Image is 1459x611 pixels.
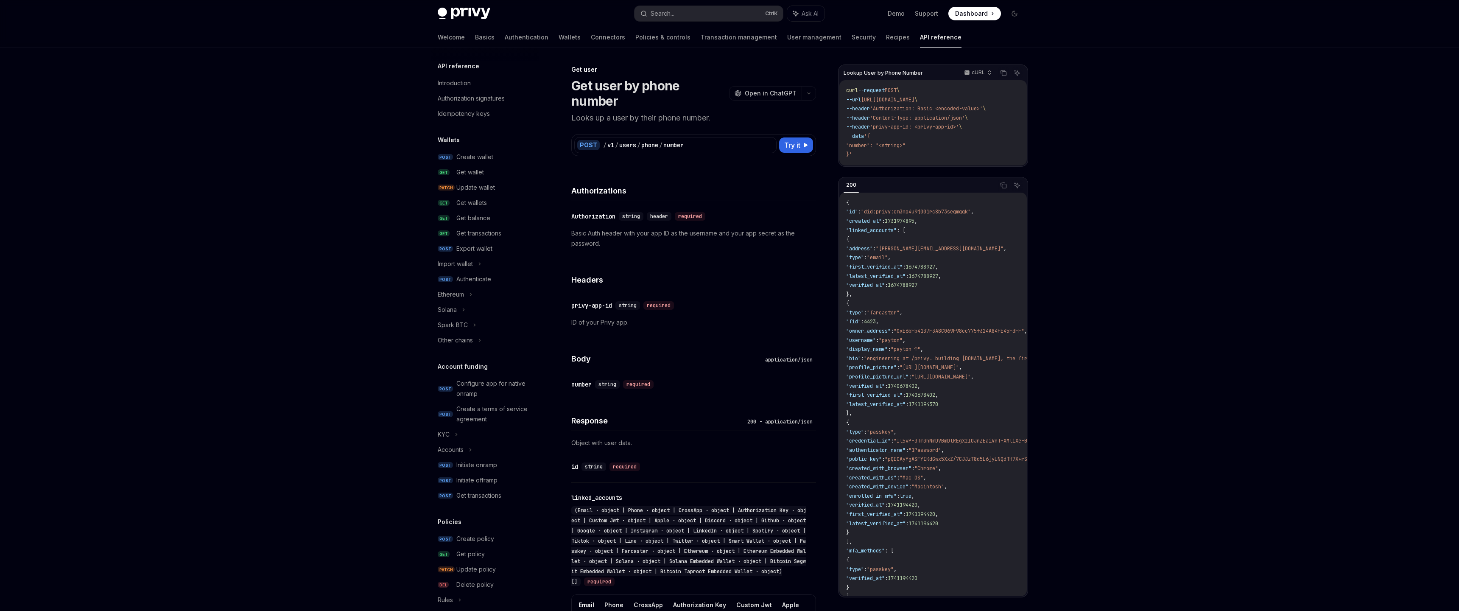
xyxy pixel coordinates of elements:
span: POST [438,154,453,160]
p: Object with user data. [571,438,816,448]
div: Ethereum [438,289,464,300]
div: number [571,380,592,389]
span: : [897,364,900,371]
div: Rules [438,595,453,605]
span: : [885,282,888,289]
h4: Headers [571,274,816,286]
span: POST [438,276,453,283]
span: : [906,401,908,408]
span: "first_verified_at" [846,392,903,398]
span: "created_at" [846,218,882,224]
span: 1674788927 [888,282,917,289]
a: Policies & controls [635,27,690,48]
h4: Body [571,353,762,364]
span: "engineering at /privy. building [DOMAIN_NAME], the first Farcaster video client. nyc. 👨‍💻🍎🏳️‍🌈 [... [864,355,1242,362]
span: "[URL][DOMAIN_NAME]" [911,373,971,380]
div: Create policy [456,534,494,544]
span: "fid" [846,318,861,325]
span: , [935,511,938,518]
a: POSTInitiate offramp [431,473,539,488]
span: , [971,373,974,380]
span: "authenticator_name" [846,447,906,454]
h1: Get user by phone number [571,78,726,109]
div: Solana [438,305,457,315]
span: { [846,557,849,563]
span: : [906,447,908,454]
div: 200 - application/json [744,418,816,426]
div: Accounts [438,445,464,455]
span: , [923,474,926,481]
span: : [ [897,227,906,234]
span: , [1003,245,1006,252]
span: "enrolled_in_mfa" [846,493,897,499]
span: true [900,493,911,499]
span: --header [846,123,870,130]
div: Initiate onramp [456,460,497,470]
span: , [876,318,879,325]
div: / [659,141,662,149]
span: "created_with_browser" [846,465,911,472]
span: 'privy-app-id: <privy-app-id>' [870,123,959,130]
a: Basics [475,27,495,48]
div: required [643,301,674,310]
span: "email" [867,254,888,261]
span: DEL [438,582,449,588]
span: "verified_at" [846,282,885,289]
span: Ask AI [802,9,819,18]
span: "credential_id" [846,437,891,444]
div: Authorization [571,212,615,221]
span: : [861,355,864,362]
span: "address" [846,245,873,252]
button: Copy the contents from the code block [998,67,1009,78]
span: : [864,566,867,573]
span: : [891,437,894,444]
span: "first_verified_at" [846,263,903,270]
span: GET [438,169,450,176]
div: linked_accounts [571,493,622,502]
button: Try it [779,137,813,153]
button: Search...CtrlK [634,6,783,21]
span: "number": "<string>" [846,142,906,149]
span: , [935,263,938,270]
span: --data [846,133,864,140]
div: v1 [607,141,614,149]
span: "mfa_methods" [846,547,885,554]
span: }, [846,291,852,298]
a: POSTConfigure app for native onramp [431,376,539,401]
span: "type" [846,429,864,435]
span: 1741194420 [888,502,917,508]
span: GET [438,215,450,221]
span: : [903,392,906,398]
span: POST [885,87,897,94]
a: Introduction [431,76,539,91]
div: users [619,141,636,149]
div: required [609,462,640,471]
span: { [846,199,849,206]
span: "created_with_device" [846,483,908,490]
a: Recipes [886,27,910,48]
a: Welcome [438,27,465,48]
div: Search... [651,8,674,19]
span: : [906,520,908,527]
a: Support [915,9,938,18]
a: Connectors [591,27,625,48]
span: , [914,218,917,224]
div: Get wallets [456,198,487,208]
span: , [938,465,941,472]
span: --header [846,115,870,121]
span: : [897,493,900,499]
span: POST [438,462,453,468]
span: "bio" [846,355,861,362]
span: : [882,456,885,462]
a: User management [787,27,841,48]
button: Ask AI [1012,180,1023,191]
span: : [885,383,888,390]
span: "type" [846,566,864,573]
div: Import wallet [438,259,473,269]
span: 4423 [864,318,876,325]
span: 1741194420 [906,511,935,518]
span: : [873,245,876,252]
span: : [864,429,867,435]
span: "farcaster" [867,309,900,316]
span: '{ [864,133,870,140]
